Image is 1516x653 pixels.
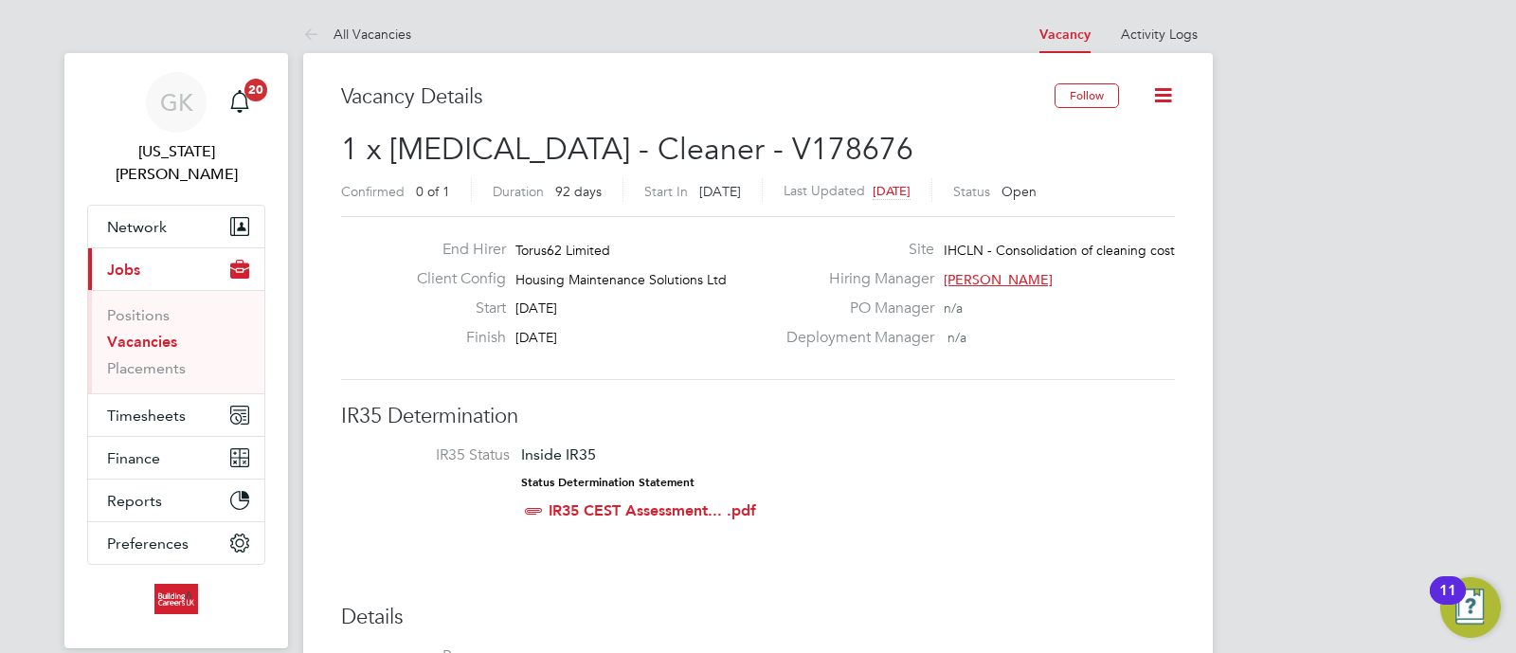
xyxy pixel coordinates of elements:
a: Vacancy [1039,27,1091,43]
label: End Hirer [402,240,506,260]
button: Reports [88,480,264,521]
label: Site [775,240,934,260]
span: 20 [244,79,267,101]
img: buildingcareersuk-logo-retina.png [154,584,197,614]
button: Timesheets [88,394,264,436]
label: Hiring Manager [775,269,934,289]
span: Jobs [107,261,140,279]
span: n/a [947,329,966,346]
a: 20 [221,72,259,133]
a: Placements [107,359,186,377]
span: Preferences [107,535,189,553]
a: Positions [107,306,170,324]
span: 1 x [MEDICAL_DATA] - Cleaner - V178676 [341,131,913,168]
span: Network [107,218,167,236]
button: Open Resource Center, 11 new notifications [1440,577,1501,638]
span: [PERSON_NAME] [944,271,1053,288]
label: PO Manager [775,299,934,318]
span: GK [160,90,193,115]
label: Deployment Manager [775,328,934,348]
h3: Vacancy Details [341,83,1055,111]
span: Georgia King [87,140,265,186]
div: 11 [1439,590,1456,615]
label: Duration [493,183,544,200]
span: [DATE] [515,299,557,317]
span: IHCLN - Consolidation of cleaning cost [944,242,1175,259]
span: Reports [107,492,162,510]
button: Follow [1055,83,1119,108]
nav: Main navigation [64,53,288,648]
label: Finish [402,328,506,348]
button: Jobs [88,248,264,290]
span: Inside IR35 [521,445,596,463]
label: Confirmed [341,183,405,200]
button: Finance [88,437,264,479]
span: [DATE] [699,183,741,200]
span: 92 days [555,183,602,200]
span: Housing Maintenance Solutions Ltd [515,271,727,288]
span: [DATE] [515,329,557,346]
label: Client Config [402,269,506,289]
button: Preferences [88,522,264,564]
span: Timesheets [107,407,186,425]
a: IR35 CEST Assessment... .pdf [549,501,756,519]
h3: IR35 Determination [341,403,1175,430]
label: Last Updated [784,182,865,199]
div: Jobs [88,290,264,393]
a: Activity Logs [1121,26,1198,43]
span: Torus62 Limited [515,242,610,259]
span: Finance [107,449,160,467]
h3: Details [341,604,1175,631]
label: IR35 Status [360,445,510,465]
button: Network [88,206,264,247]
strong: Status Determination Statement [521,476,695,489]
span: 0 of 1 [416,183,450,200]
a: Vacancies [107,333,177,351]
label: Start [402,299,506,318]
span: Open [1002,183,1037,200]
a: GK[US_STATE][PERSON_NAME] [87,72,265,186]
a: All Vacancies [303,26,411,43]
span: [DATE] [873,183,911,199]
label: Status [953,183,990,200]
a: Go to home page [87,584,265,614]
label: Start In [644,183,688,200]
span: n/a [944,299,963,317]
